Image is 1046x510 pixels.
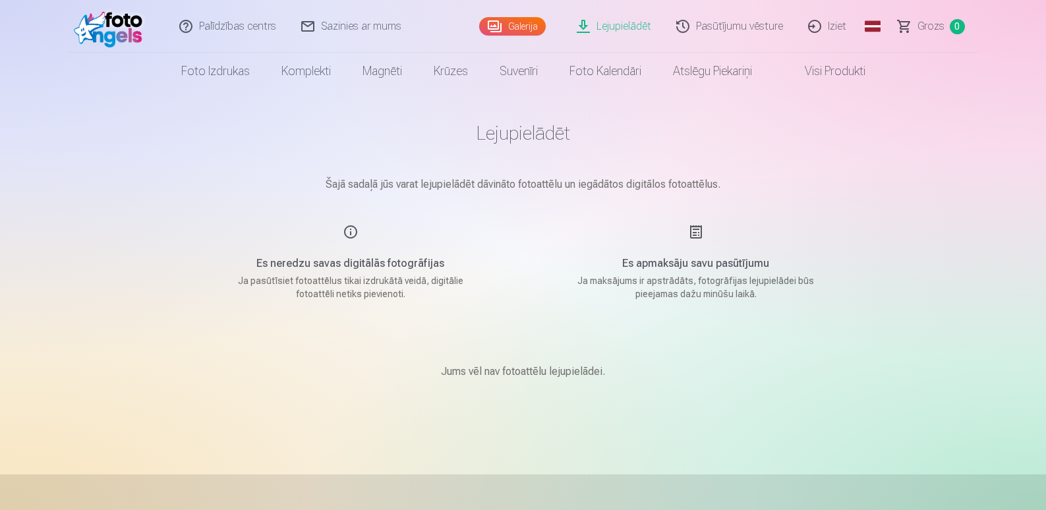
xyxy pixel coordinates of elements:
p: Ja maksājums ir apstrādāts, fotogrāfijas lejupielādei būs pieejamas dažu minūšu laikā. [571,274,821,300]
h5: Es apmaksāju savu pasūtījumu [571,256,821,271]
a: Krūzes [418,53,484,90]
a: Galerija [479,17,546,36]
h5: Es neredzu savas digitālās fotogrāfijas [225,256,476,271]
a: Suvenīri [484,53,554,90]
p: Jums vēl nav fotoattēlu lejupielādei. [441,364,605,380]
span: Grozs [917,18,944,34]
p: Šajā sadaļā jūs varat lejupielādēt dāvināto fotoattēlu un iegādātos digitālos fotoattēlus. [194,177,853,192]
span: 0 [950,19,965,34]
a: Magnēti [347,53,418,90]
img: /fa1 [74,5,150,47]
a: Foto izdrukas [165,53,266,90]
a: Visi produkti [768,53,881,90]
a: Foto kalendāri [554,53,657,90]
h1: Lejupielādēt [194,121,853,145]
a: Atslēgu piekariņi [657,53,768,90]
p: Ja pasūtīsiet fotoattēlus tikai izdrukātā veidā, digitālie fotoattēli netiks pievienoti. [225,274,476,300]
a: Komplekti [266,53,347,90]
